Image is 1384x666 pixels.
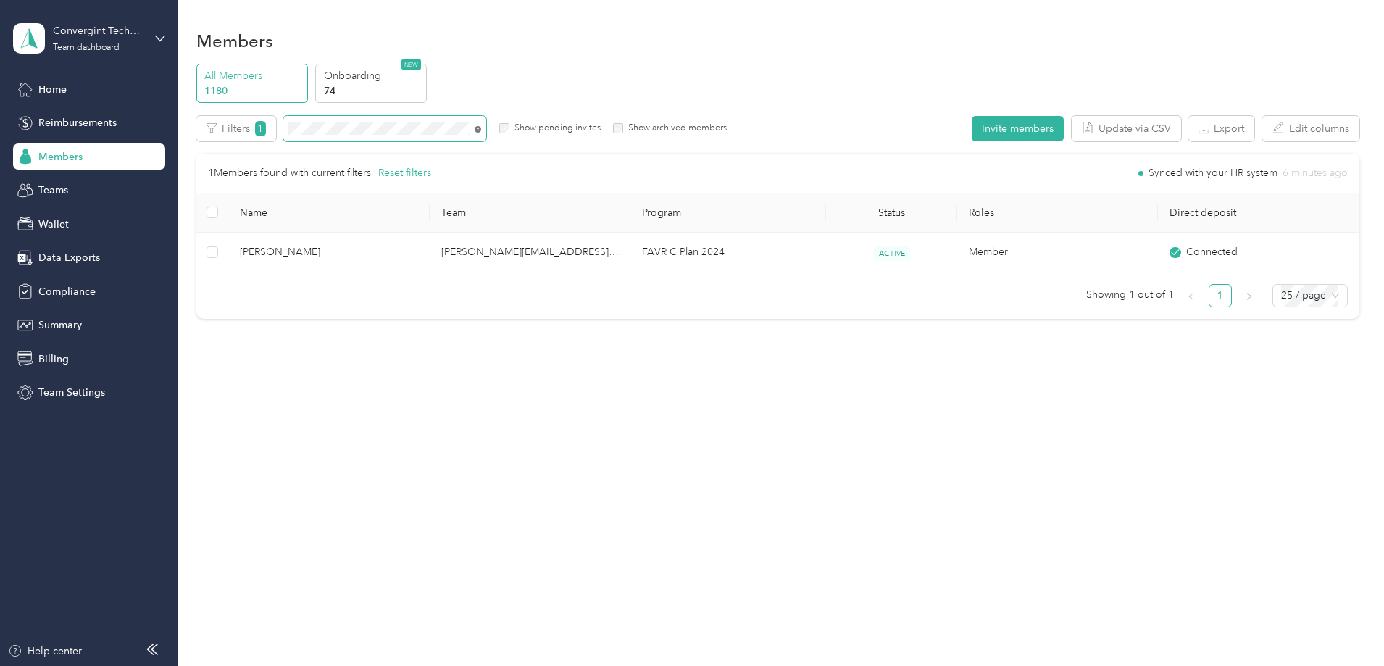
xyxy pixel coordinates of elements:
span: Compliance [38,284,96,299]
th: Direct deposit [1158,193,1359,233]
button: Reset filters [378,165,431,181]
span: right [1245,292,1254,301]
span: 25 / page [1281,285,1339,307]
a: 1 [1209,285,1231,307]
iframe: Everlance-gr Chat Button Frame [1303,585,1384,666]
span: Team Settings [38,385,105,400]
th: Status [826,193,956,233]
p: 1180 [204,83,303,99]
span: Summary [38,317,82,333]
label: Show archived members [623,122,727,135]
span: Members [38,149,83,165]
button: Invite members [972,116,1064,141]
span: Data Exports [38,250,100,265]
span: NEW [401,59,421,70]
span: left [1187,292,1196,301]
button: Edit columns [1262,116,1359,141]
th: Name [228,193,429,233]
div: Convergint Technologies [53,23,143,38]
button: Update via CSV [1072,116,1181,141]
span: Synced with your HR system [1149,168,1277,178]
div: Team dashboard [53,43,120,52]
th: Team [430,193,630,233]
span: Reimbursements [38,115,117,130]
span: [PERSON_NAME] [240,244,417,260]
div: Page Size [1272,284,1348,307]
li: Next Page [1238,284,1261,307]
th: Program [630,193,826,233]
span: Home [38,82,67,97]
span: ACTIVE [874,246,910,261]
span: Teams [38,183,68,198]
p: Onboarding [324,68,422,83]
span: Name [240,207,417,219]
span: Wallet [38,217,69,232]
span: 1 [255,121,266,136]
p: All Members [204,68,303,83]
p: 74 [324,83,422,99]
button: Filters1 [196,116,276,141]
button: left [1180,284,1203,307]
th: Roles [957,193,1158,233]
td: FAVR C Plan 2024 [630,233,826,272]
span: Connected [1186,244,1238,260]
li: Previous Page [1180,284,1203,307]
button: Export [1188,116,1254,141]
li: 1 [1209,284,1232,307]
span: Billing [38,351,69,367]
td: Eveline Hooper [228,233,429,272]
button: Help center [8,644,82,659]
td: arthur.jacobs@convergint.com [430,233,630,272]
h1: Members [196,33,273,49]
td: Member [957,233,1158,272]
p: 1 Members found with current filters [208,165,371,181]
label: Show pending invites [509,122,601,135]
span: 6 minutes ago [1283,168,1348,178]
span: Showing 1 out of 1 [1086,284,1174,306]
button: right [1238,284,1261,307]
